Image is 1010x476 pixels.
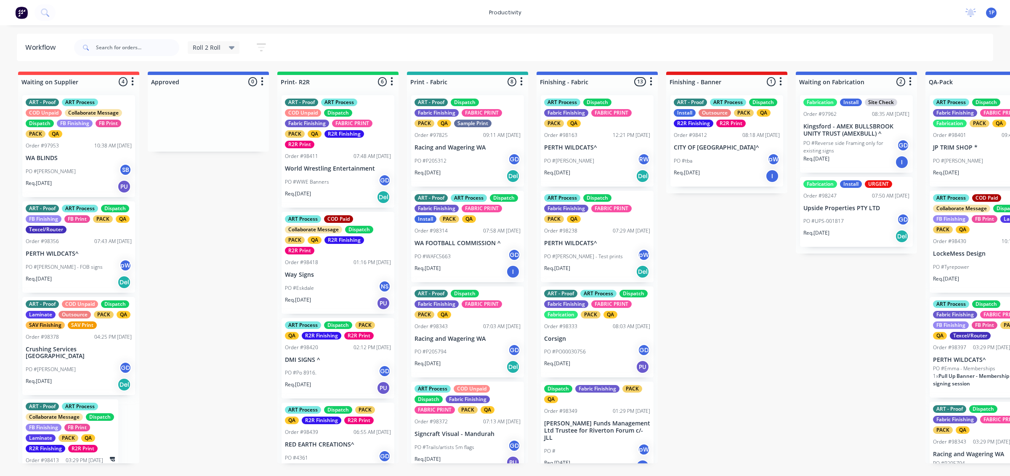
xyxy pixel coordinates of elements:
[674,109,696,117] div: Install
[544,335,650,342] p: Corsign
[622,385,642,393] div: PACK
[933,109,977,117] div: Fabric Finishing
[992,120,1006,127] div: QA
[285,178,329,186] p: PO #WWE Banners
[344,332,374,340] div: R2R Print
[933,120,967,127] div: Fabrication
[544,99,580,106] div: ART Process
[897,213,909,226] div: GD
[285,259,318,266] div: Order #98418
[636,360,649,374] div: PU
[933,169,959,176] p: Req. [DATE]
[302,417,341,424] div: R2R Finishing
[710,99,746,106] div: ART Process
[439,215,459,223] div: PACK
[415,215,436,223] div: Install
[454,385,490,393] div: COD Unpaid
[933,405,966,413] div: ART - Proof
[490,194,518,202] div: Dispatch
[26,179,52,187] p: Req. [DATE]
[933,131,966,139] div: Order #98401
[734,109,754,117] div: PACK
[636,169,649,183] div: Del
[377,297,390,310] div: PU
[119,163,132,176] div: SB
[674,99,707,106] div: ART - Proof
[451,99,479,106] div: Dispatch
[933,275,959,283] p: Req. [DATE]
[101,300,129,308] div: Dispatch
[541,191,654,282] div: ART ProcessDispatchFabric FinishingFABRIC PRINTPACKQAOrder #9823807:29 AM [DATE]PERTH WILDCATS^PO...
[285,356,391,364] p: DMI SIGNS ^
[282,95,394,208] div: ART - ProofART ProcessCOD UnpaidDispatchFabric FinishingFABRIC PRINTPACKQAR2R FinishingR2R PrintO...
[437,120,451,127] div: QA
[62,205,98,212] div: ART Process
[674,144,780,151] p: CITY OF [GEOGRAPHIC_DATA]^
[483,131,521,139] div: 09:11 AM [DATE]
[840,180,862,188] div: Install
[591,300,632,308] div: FABRIC PRINT
[603,311,617,318] div: QA
[933,372,938,380] span: 1 x
[544,253,623,260] p: PO #[PERSON_NAME] - Test prints
[462,300,502,308] div: FABRIC PRINT
[462,215,476,223] div: QA
[840,99,862,106] div: Install
[22,95,135,197] div: ART - ProofART ProcessCOD UnpaidCollaborate MessageDispatchFB FinishingFB PrintPACKQAOrder #97953...
[544,240,650,247] p: PERTH WILDCATS^
[803,205,909,212] p: Upside Properties PTY LTD
[65,109,122,117] div: Collaborate Message
[282,318,394,399] div: ART ProcessDispatchPACKQAR2R FinishingR2R PrintOrder #9842002:12 PM [DATE]DMI SIGNS ^PO #Po 8916....
[544,385,572,393] div: Dispatch
[583,194,611,202] div: Dispatch
[619,290,648,297] div: Dispatch
[415,335,521,342] p: Racing and Wagering WA
[674,120,713,127] div: R2R Finishing
[285,120,329,127] div: Fabric Finishing
[377,190,390,204] div: Del
[96,39,179,56] input: Search for orders...
[411,191,524,282] div: ART - ProofART ProcessDispatchFabric FinishingFABRIC PRINTInstallPACKQAOrder #9831407:58 AM [DATE...
[638,249,650,261] div: pW
[483,227,521,235] div: 07:58 AM [DATE]
[62,99,98,106] div: ART Process
[716,120,746,127] div: R2R Print
[415,131,448,139] div: Order #97825
[415,227,448,235] div: Order #98314
[803,155,829,163] p: Req. [DATE]
[26,130,45,138] div: PACK
[321,99,357,106] div: ART Process
[803,110,837,118] div: Order #97962
[378,365,391,377] div: GD
[355,406,375,414] div: PACK
[22,297,135,396] div: ART - ProofCOD UnpaidDispatchLaminateOutsourcePACKQASAV FinishingSAV PrintOrder #9837804:25 PM [D...
[508,249,521,261] div: GD
[285,296,311,304] p: Req. [DATE]
[800,95,913,173] div: FabricationInstallSite CheckOrder #9796208:35 AM [DATE]Kingsford - AMEX BULLSBROOK UNITY TRUST (A...
[285,226,342,233] div: Collaborate Message
[411,382,524,473] div: ART ProcessCOD UnpaidDispatchFabric FinishingFABRIC PRINTPACKQAOrder #9837207:13 AM [DATE]Signcra...
[865,99,897,106] div: Site Check
[544,169,570,176] p: Req. [DATE]
[285,190,311,198] p: Req. [DATE]
[803,180,837,188] div: Fabrication
[933,263,969,271] p: PO #Tyrepower
[415,290,448,297] div: ART - Proof
[26,109,62,117] div: COD Unpaid
[285,141,314,148] div: R2R Print
[282,212,394,314] div: ART ProcessCOD PaidCollaborate MessageDispatchPACKQAR2R FinishingR2R PrintOrder #9841801:16 PM [D...
[26,263,103,271] p: PO #[PERSON_NAME] - FOB signs
[415,194,448,202] div: ART - Proof
[378,280,391,293] div: NS
[969,405,997,413] div: Dispatch
[674,157,692,165] p: PO #tba
[26,321,65,329] div: SAV Finishing
[508,344,521,356] div: GD
[285,406,321,414] div: ART Process
[749,99,777,106] div: Dispatch
[933,321,969,329] div: FB Finishing
[933,365,995,372] p: PO #Emma - Memberships
[544,144,650,151] p: PERTH WILDCATS^
[544,215,564,223] div: PACK
[670,95,783,187] div: ART - ProofART ProcessDispatchInstallOutsourcePACKQAR2R FinishingR2R PrintOrder #9841208:18 AM [D...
